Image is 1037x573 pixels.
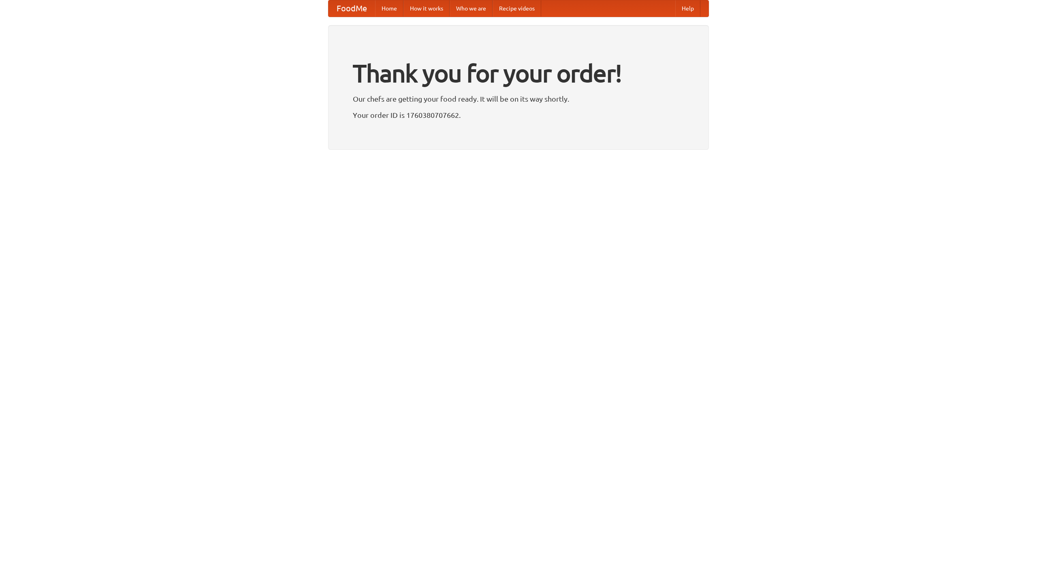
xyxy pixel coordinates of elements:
a: Recipe videos [493,0,541,17]
a: Help [675,0,700,17]
h1: Thank you for your order! [353,54,684,93]
a: How it works [403,0,450,17]
p: Our chefs are getting your food ready. It will be on its way shortly. [353,93,684,105]
a: Home [375,0,403,17]
a: Who we are [450,0,493,17]
a: FoodMe [329,0,375,17]
p: Your order ID is 1760380707662. [353,109,684,121]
